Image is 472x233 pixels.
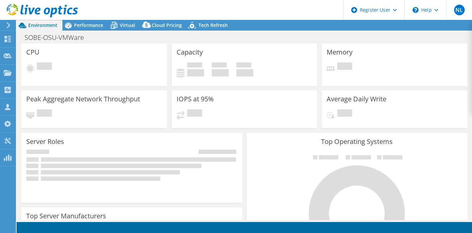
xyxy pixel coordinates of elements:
[22,34,94,41] h1: SOBE-OSU-VMWare
[37,109,52,118] span: Pending
[177,49,203,56] h3: Capacity
[337,109,352,118] span: Pending
[212,69,229,76] h4: 0 GiB
[327,49,353,56] h3: Memory
[327,95,386,103] h3: Average Daily Write
[177,95,214,103] h3: IOPS at 95%
[187,69,204,76] h4: 0 GiB
[152,22,182,28] span: Cloud Pricing
[26,212,106,220] h3: Top Server Manufacturers
[26,49,39,56] h3: CPU
[28,22,57,28] span: Environment
[454,5,465,15] span: NL
[187,109,202,118] span: Pending
[212,62,227,69] span: Free
[37,62,52,71] span: Pending
[413,7,419,13] svg: \n
[26,95,140,103] h3: Peak Aggregate Network Throughput
[337,62,352,71] span: Pending
[198,22,228,28] span: Tech Refresh
[236,62,251,69] span: Total
[120,22,135,28] span: Virtual
[187,62,202,69] span: Used
[26,138,64,145] h3: Server Roles
[74,22,103,28] span: Performance
[252,138,462,145] h3: Top Operating Systems
[236,69,253,76] h4: 0 GiB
